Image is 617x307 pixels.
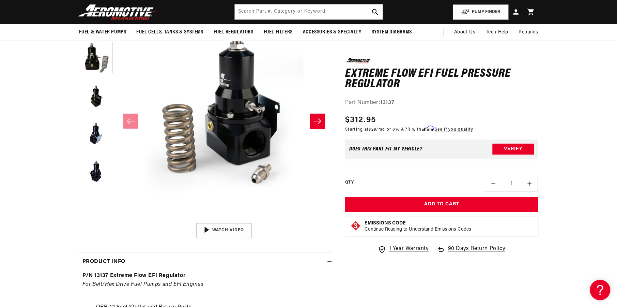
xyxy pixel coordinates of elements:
[136,29,203,36] span: Fuel Cells, Tanks & Systems
[259,24,298,40] summary: Fuel Filters
[79,154,113,188] button: Load image 5 in gallery view
[349,146,422,152] div: Does This part fit My vehicle?
[389,245,429,253] span: 1 Year Warranty
[345,114,376,126] span: $312.95
[298,24,367,40] summary: Accessories & Specialty
[369,128,376,132] span: $29
[79,42,113,76] button: Load image 2 in gallery view
[76,4,161,20] img: Aeromotive
[310,114,325,129] button: Slide right
[345,98,538,107] div: Part Number:
[368,4,383,19] button: search button
[437,245,505,260] a: 90 Days Return Policy
[448,245,505,260] span: 90 Days Return Policy
[79,79,113,113] button: Load image 3 in gallery view
[79,117,113,151] button: Load image 4 in gallery view
[345,68,538,90] h1: Extreme Flow EFI Fuel Pressure Regulator
[82,282,203,287] em: For Belt/Hex Drive Fuel Pumps and EFI Engines
[519,29,538,36] span: Rebuilds
[345,126,473,133] p: Starting at /mo or 0% APR with .
[235,4,383,19] input: Search by Part Number, Category or Keyword
[345,179,354,185] label: QTY
[480,24,513,41] summary: Tech Help
[453,4,508,20] button: PUMP FINDER
[492,144,534,155] button: Verify
[79,29,126,36] span: Fuel & Water Pumps
[378,245,429,253] a: 1 Year Warranty
[380,100,394,105] strong: 13137
[303,29,361,36] span: Accessories & Specialty
[435,128,473,132] a: See if you qualify - Learn more about Affirm Financing (opens in modal)
[82,273,186,278] strong: P/N 13137 Extreme Flow EFI Regulator
[365,221,406,226] strong: Emissions Code
[264,29,293,36] span: Fuel Filters
[350,220,361,231] img: Emissions code
[485,29,508,36] span: Tech Help
[345,197,538,212] button: Add to Cart
[79,4,331,238] media-gallery: Gallery Viewer
[74,24,132,40] summary: Fuel & Water Pumps
[209,24,259,40] summary: Fuel Regulators
[79,252,331,272] summary: Product Info
[367,24,417,40] summary: System Diagrams
[131,24,208,40] summary: Fuel Cells, Tanks & Systems
[372,29,412,36] span: System Diagrams
[513,24,543,41] summary: Rebuilds
[214,29,253,36] span: Fuel Regulators
[422,126,434,131] span: Affirm
[449,24,480,41] a: About Us
[454,30,475,35] span: About Us
[82,258,125,266] h2: Product Info
[365,226,471,233] p: Continue Reading to Understand Emissions Codes
[365,220,471,233] button: Emissions CodeContinue Reading to Understand Emissions Codes
[123,114,138,129] button: Slide left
